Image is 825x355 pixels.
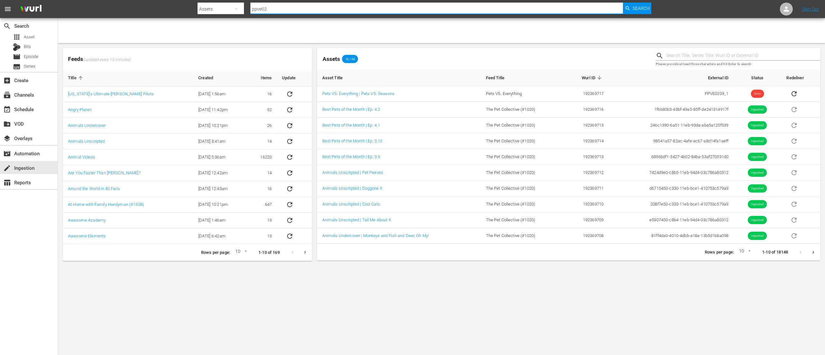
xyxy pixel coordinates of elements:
[68,155,95,159] a: Animal Videos
[748,234,767,238] span: Ingested
[322,123,380,128] a: Best Pets of the Month | Ep. 4.1
[564,133,609,149] td: 192369714
[609,102,733,118] td: 1f6b80b3-43bf-49a5-85ff-de241314917f
[609,197,733,212] td: 208f7e50-c335-11eb-bce1-410753c579a9
[564,149,609,165] td: 192369713
[786,186,802,190] span: Live assets can't be redelivered
[68,75,85,81] span: Title
[193,181,247,197] td: [DATE] 12:43am
[609,86,733,102] td: PPVE0209_1
[322,107,380,112] a: Best Pets of the Month | Ep. 4.2
[247,197,277,213] td: 647
[4,5,12,13] span: menu
[247,228,277,244] td: 13
[3,179,11,187] span: Reports
[3,120,11,128] span: VOD
[323,56,340,62] span: Assets
[193,134,247,149] td: [DATE] 3:41am
[3,22,11,30] span: Search
[247,165,277,181] td: 14
[786,170,802,175] span: Live assets can't be redelivered
[247,86,277,102] td: 16
[802,6,819,12] a: Sign Out
[68,234,106,238] a: Awesome Elements
[748,202,767,207] span: Ingested
[564,86,609,102] td: 192369717
[733,70,781,86] th: Status
[786,154,802,159] span: Live assets can't be redelivered
[609,228,733,244] td: 81ff4da0-4010-4dbb-a18a-13b5d1b8a098
[656,62,820,67] p: Please provide at least three characters and hit Enter to search
[786,107,802,111] span: Live assets can't be redelivered
[481,70,564,86] th: Feed Title
[481,118,564,133] td: The Pet Collective (#1020)
[481,165,564,181] td: The Pet Collective (#1020)
[24,34,34,40] span: Asset
[24,63,35,70] span: Series
[666,51,820,61] input: Search Title, Series Title, Wurl ID or External ID
[317,70,820,244] table: sticky table
[781,70,820,86] th: Redeliver
[748,186,767,191] span: Ingested
[633,3,650,14] span: Search
[68,186,120,191] a: Around the World in 80 Fails
[481,181,564,197] td: The Pet Collective (#1020)
[481,212,564,228] td: The Pet Collective (#1020)
[609,118,733,133] td: 246c1390-6a51-11eb-93da-aba5a125f539
[748,139,767,144] span: Ingested
[24,53,38,60] span: Episode
[13,33,21,41] span: Asset
[481,149,564,165] td: The Pet Collective (#1020)
[247,213,277,228] td: 13
[751,91,764,96] span: Error
[564,102,609,118] td: 192369716
[582,75,604,81] span: Wurl ID
[322,233,429,238] a: Animals Undercover | Monkeys and Fish and Deer, Oh My!
[322,154,380,159] a: Best Pets of the Month | Ep. 3.9
[68,139,105,144] a: Animals Unscripted
[564,212,609,228] td: 192369709
[481,102,564,118] td: The Pet Collective (#1020)
[68,91,154,96] a: [US_STATE]'s Ultimate [PERSON_NAME] Pilots
[233,248,248,257] div: 10
[322,75,351,81] span: Asset Title
[3,91,11,99] span: Channels
[193,118,247,134] td: [DATE] 10:21pm
[786,217,802,222] span: Live assets can't be redelivered
[299,246,311,259] button: Next page
[3,164,11,172] span: Ingestion
[247,118,277,134] td: 26
[609,149,733,165] td: 6896bdf1-3427-4b02-84ba-53af270591d0
[15,2,46,17] img: ans4CAIJ8jUAAAAAAAAAAAAAAAAAAAAAAAAgQb4GAAAAAAAAAAAAAAAAAAAAAAAAJMjXAAAAAAAAAAAAAAAAAAAAAAAAgAT5G...
[748,155,767,159] span: Ingested
[786,233,802,238] span: Live assets can't be redelivered
[623,3,651,14] button: Search
[807,246,820,259] button: Next page
[193,228,247,244] td: [DATE] 6:42am
[198,75,221,81] span: Created
[13,63,21,71] span: Series
[193,86,247,102] td: [DATE] 1:56am
[322,186,382,191] a: Animals Unscripted | Doggone It
[193,102,247,118] td: [DATE] 11:42pm
[68,123,106,128] a: Animals Undercover
[3,135,11,142] span: Overlays
[258,250,280,256] p: 1-10 of 169
[609,133,733,149] td: 98541a57-82ac-4afe-ac67-a8d14fa1aeff
[24,43,31,50] span: Bits
[68,107,92,112] a: Angry Planet
[322,217,391,222] a: Animals Unscripted | Tail Me About It
[201,250,230,256] p: Rows per page:
[564,165,609,181] td: 192369712
[13,53,21,61] span: Episode
[481,133,564,149] td: The Pet Collective (#1020)
[786,122,802,127] span: Live assets can't be redelivered
[247,70,277,86] th: Items
[748,170,767,175] span: Ingested
[748,218,767,223] span: Ingested
[564,181,609,197] td: 192369711
[564,228,609,244] td: 192369708
[193,165,247,181] td: [DATE] 12:42am
[705,249,734,255] p: Rows per page:
[247,181,277,197] td: 16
